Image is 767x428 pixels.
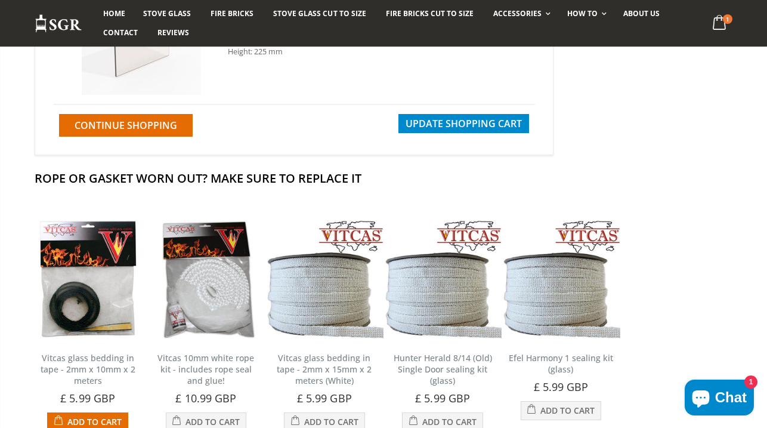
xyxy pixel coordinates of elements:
[75,119,177,132] span: Continue Shopping
[35,170,732,186] h2: Rope Or Gasket Worn Out? Make Sure To Replace It
[157,352,254,386] a: Vitcas 10mm white rope kit - includes rope seal and glue!
[484,4,556,23] a: Accessories
[558,4,613,23] a: How To
[723,14,732,24] span: 1
[35,14,82,33] img: Stove Glass Replacement
[415,391,470,405] span: £ 5.99 GBP
[60,391,115,405] span: £ 5.99 GBP
[94,4,134,23] a: Home
[147,220,265,338] img: Vitcas white rope, glue and gloves kit 10mm
[623,8,660,19] span: About us
[149,23,198,42] a: Reviews
[264,4,375,23] a: Stove Glass Cut To Size
[540,405,595,416] span: Add to Cart
[297,391,352,405] span: £ 5.99 GBP
[406,117,522,130] span: Update Shopping Cart
[41,352,135,386] a: Vitcas glass bedding in tape - 2mm x 10mm x 2 meters
[94,23,147,42] a: Contact
[157,27,189,38] span: Reviews
[521,401,601,420] button: Add to Cart
[103,8,125,19] span: Home
[383,220,502,338] img: Vitcas stove glass bedding in tape
[175,391,236,405] span: £ 10.99 GBP
[422,416,477,427] span: Add to Cart
[273,8,366,19] span: Stove Glass Cut To Size
[493,8,542,19] span: Accessories
[103,27,138,38] span: Contact
[386,8,474,19] span: Fire Bricks Cut To Size
[377,4,483,23] a: Fire Bricks Cut To Size
[202,4,262,23] a: Fire Bricks
[143,8,191,19] span: Stove Glass
[277,352,372,386] a: Vitcas glass bedding in tape - 2mm x 15mm x 2 meters (White)
[394,352,492,386] a: Hunter Herald 8/14 (Old) Single Door sealing kit (glass)
[534,380,589,394] span: £ 5.99 GBP
[502,220,620,338] img: Vitcas stove glass bedding in tape
[211,8,253,19] span: Fire Bricks
[708,12,732,35] a: 1
[509,352,613,375] a: Efel Harmony 1 sealing kit (glass)
[134,4,200,23] a: Stove Glass
[29,220,147,338] img: Vitcas stove glass bedding in tape
[265,220,383,338] img: Vitcas stove glass bedding in tape
[614,4,669,23] a: About us
[681,380,757,418] inbox-online-store-chat: Shopify online store chat
[185,416,240,427] span: Add to Cart
[567,8,598,19] span: How To
[304,416,358,427] span: Add to Cart
[398,114,529,133] button: Update Shopping Cart
[67,416,122,427] span: Add to Cart
[59,114,193,137] a: Continue Shopping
